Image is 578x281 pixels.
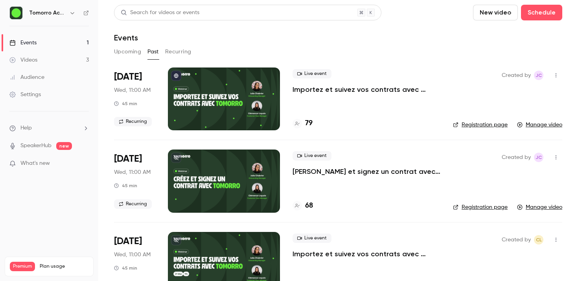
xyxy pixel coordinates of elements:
div: 45 min [114,182,137,189]
button: Recurring [165,46,191,58]
div: 45 min [114,265,137,271]
a: Importez et suivez vos contrats avec [PERSON_NAME] [293,249,440,259]
span: CL [536,235,542,245]
span: Plan usage [40,263,88,270]
h4: 68 [305,201,313,211]
span: Created by [502,235,531,245]
span: new [56,142,72,150]
img: Tomorro Academy [10,7,22,19]
div: Settings [9,91,41,99]
span: Created by [502,153,531,162]
a: [PERSON_NAME] et signez un contrat avec [PERSON_NAME] [293,167,440,176]
span: Wed, 11:00 AM [114,251,151,259]
button: Upcoming [114,46,141,58]
a: 79 [293,118,313,129]
div: Videos [9,56,37,64]
span: [DATE] [114,71,142,83]
div: Events [9,39,37,47]
span: [DATE] [114,153,142,165]
li: help-dropdown-opener [9,124,89,132]
a: Manage video [517,121,562,129]
span: What's new [20,159,50,168]
span: Clémence Liquois [534,235,543,245]
a: Manage video [517,203,562,211]
div: Search for videos or events [121,9,199,17]
span: Wed, 11:00 AM [114,168,151,176]
span: Premium [10,262,35,271]
span: Julia Chabrier [534,153,543,162]
h1: Events [114,33,138,42]
span: [DATE] [114,235,142,248]
span: Live event [293,151,331,161]
button: Schedule [521,5,562,20]
h6: Tomorro Academy [29,9,66,17]
span: Recurring [114,199,152,209]
span: JC [536,153,542,162]
span: JC [536,71,542,80]
div: Audience [9,73,44,81]
button: New video [473,5,518,20]
a: SpeakerHub [20,142,52,150]
span: Created by [502,71,531,80]
span: Help [20,124,32,132]
div: Jul 23 Wed, 11:00 AM (Europe/Paris) [114,68,155,130]
a: Importez et suivez vos contrats avec [PERSON_NAME] [293,85,440,94]
span: Julia Chabrier [534,71,543,80]
h4: 79 [305,118,313,129]
iframe: Noticeable Trigger [79,160,89,167]
a: Registration page [453,121,508,129]
span: Wed, 11:00 AM [114,86,151,94]
span: Live event [293,234,331,243]
span: Live event [293,69,331,78]
span: Recurring [114,117,152,126]
a: Registration page [453,203,508,211]
div: Jun 18 Wed, 11:00 AM (Europe/Paris) [114,150,155,212]
a: 68 [293,201,313,211]
div: 45 min [114,100,137,107]
button: Past [147,46,159,58]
